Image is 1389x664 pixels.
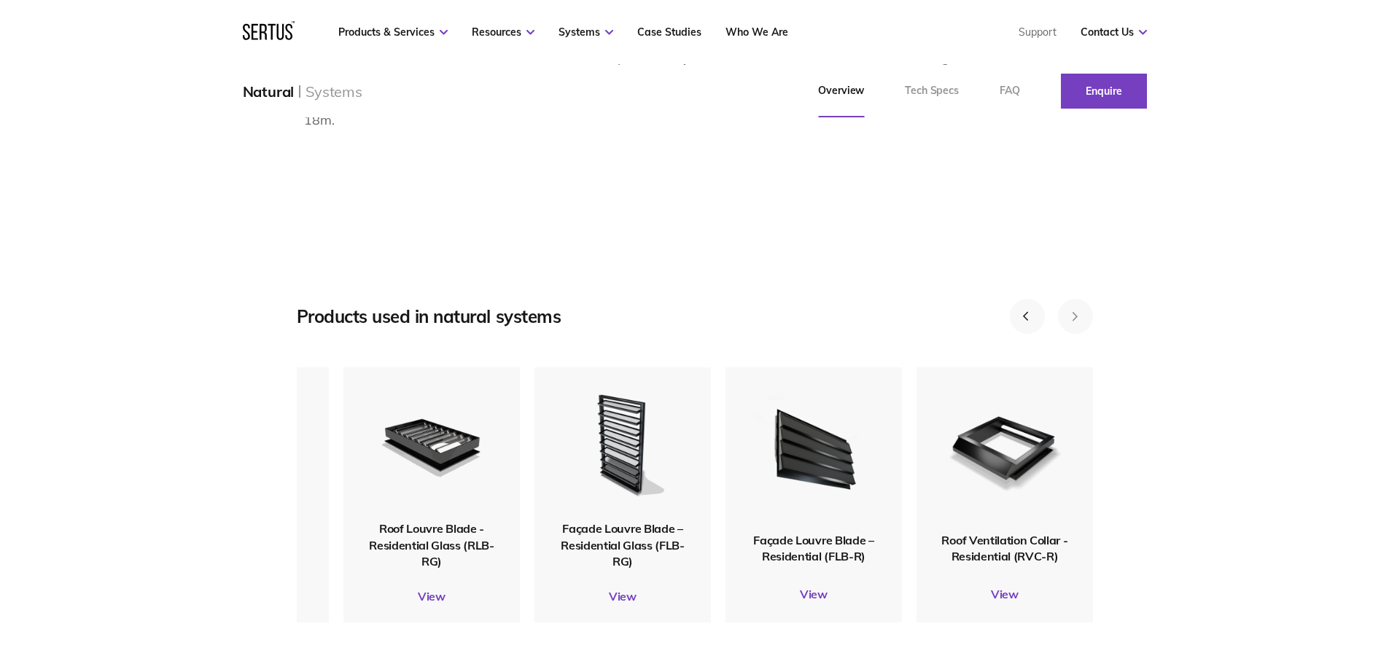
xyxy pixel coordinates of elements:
[917,587,1093,601] a: View
[979,65,1040,117] a: FAQ
[561,521,685,569] span: Façade Louvre Blade – Residential Glass (FLB-RG)
[637,26,701,39] a: Case Studies
[1019,26,1057,39] a: Support
[1061,74,1147,109] a: Enquire
[884,65,979,117] a: Tech Specs
[725,26,788,39] a: Who We Are
[369,521,494,569] span: Roof Louvre Blade - Residential Glass (RLB-RG)
[297,305,695,327] div: Products used in natural systems
[1127,495,1389,664] iframe: Chat Widget
[753,532,874,563] span: Façade Louvre Blade – Residential (FLB-R)
[534,589,711,604] a: View
[306,82,362,101] div: Systems
[1081,26,1147,39] a: Contact Us
[152,587,329,601] a: View
[941,532,1067,563] span: Roof Ventilation Collar - Residential (RVC-R)
[472,26,534,39] a: Resources
[1010,299,1045,334] button: Previous slide
[559,26,613,39] a: Systems
[725,587,902,601] a: View
[243,82,295,101] div: Natural
[1058,299,1093,334] button: Next slide
[343,589,520,604] a: View
[338,26,448,39] a: Products & Services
